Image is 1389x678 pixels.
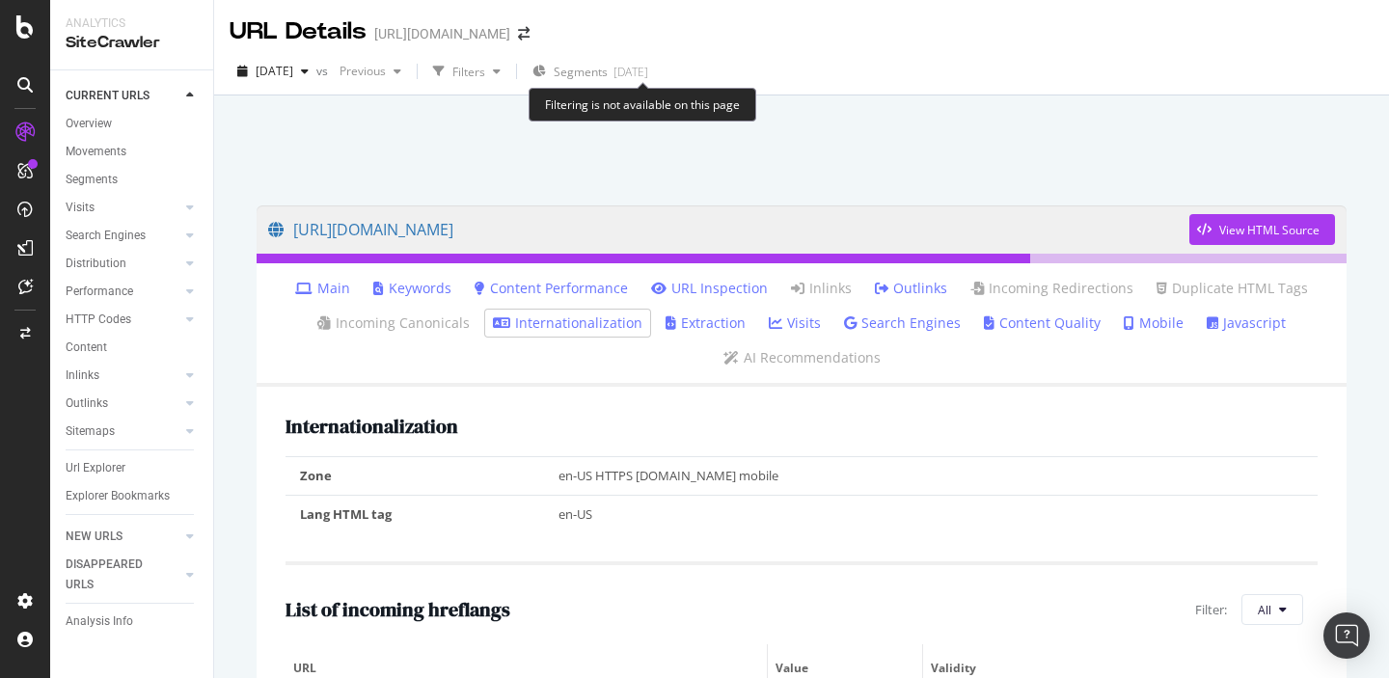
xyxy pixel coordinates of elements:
div: Inlinks [66,366,99,386]
a: Content [66,338,200,358]
a: NEW URLS [66,527,180,547]
div: [DATE] [613,64,648,80]
a: Explorer Bookmarks [66,486,200,506]
div: Filters [452,64,485,80]
div: Search Engines [66,226,146,246]
div: URL Details [230,15,367,48]
div: Performance [66,282,133,302]
a: URL Inspection [651,279,768,298]
span: Value [776,660,910,677]
a: Inlinks [791,279,852,298]
a: Visits [66,198,180,218]
a: Internationalization [493,313,642,333]
div: Analytics [66,15,198,32]
a: Distribution [66,254,180,274]
div: Open Intercom Messenger [1323,612,1370,659]
h2: List of incoming hreflangs [286,599,510,620]
a: Javascript [1207,313,1286,333]
button: View HTML Source [1189,214,1335,245]
a: Duplicate HTML Tags [1157,279,1308,298]
a: [URL][DOMAIN_NAME] [268,205,1189,254]
div: NEW URLS [66,527,123,547]
span: vs [316,63,332,79]
div: HTTP Codes [66,310,131,330]
td: en-US HTTPS [DOMAIN_NAME] mobile [544,457,1319,496]
div: Distribution [66,254,126,274]
div: SiteCrawler [66,32,198,54]
a: Incoming Redirections [970,279,1133,298]
td: en-US [544,495,1319,532]
span: URL [293,660,754,677]
div: [URL][DOMAIN_NAME] [374,24,510,43]
a: Sitemaps [66,421,180,442]
a: Content Quality [984,313,1101,333]
a: Url Explorer [66,458,200,478]
div: Segments [66,170,118,190]
div: Visits [66,198,95,218]
a: Search Engines [66,226,180,246]
div: DISAPPEARED URLS [66,555,163,595]
div: CURRENT URLS [66,86,150,106]
a: Movements [66,142,200,162]
a: Main [295,279,350,298]
span: Validity [931,660,1305,677]
a: DISAPPEARED URLS [66,555,180,595]
button: All [1241,594,1303,625]
a: Keywords [373,279,451,298]
a: Outlinks [875,279,947,298]
h2: Internationalization [286,416,458,437]
td: Zone [286,457,544,496]
a: HTTP Codes [66,310,180,330]
button: Filters [425,56,508,87]
a: Search Engines [844,313,961,333]
div: Filtering is not available on this page [529,88,756,122]
div: Explorer Bookmarks [66,486,170,506]
a: Incoming Canonicals [317,313,470,333]
a: Overview [66,114,200,134]
a: Visits [769,313,821,333]
span: All [1258,602,1271,618]
div: Content [66,338,107,358]
a: Mobile [1124,313,1184,333]
a: Inlinks [66,366,180,386]
a: Outlinks [66,393,180,414]
div: Analysis Info [66,611,133,632]
div: Overview [66,114,112,134]
button: Previous [332,56,409,87]
div: arrow-right-arrow-left [518,27,530,41]
div: Url Explorer [66,458,125,478]
span: Previous [332,63,386,79]
button: [DATE] [230,56,316,87]
button: Segments[DATE] [525,56,656,87]
span: Filter: [1195,601,1227,619]
span: Segments [554,64,608,80]
a: Content Performance [475,279,628,298]
td: Lang HTML tag [286,495,544,532]
a: CURRENT URLS [66,86,180,106]
div: Outlinks [66,393,108,414]
a: Analysis Info [66,611,200,632]
div: View HTML Source [1219,222,1320,238]
div: Sitemaps [66,421,115,442]
a: Segments [66,170,200,190]
a: AI Recommendations [723,348,881,367]
a: Extraction [666,313,746,333]
div: Movements [66,142,126,162]
span: 2025 Sep. 17th [256,63,293,79]
a: Performance [66,282,180,302]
